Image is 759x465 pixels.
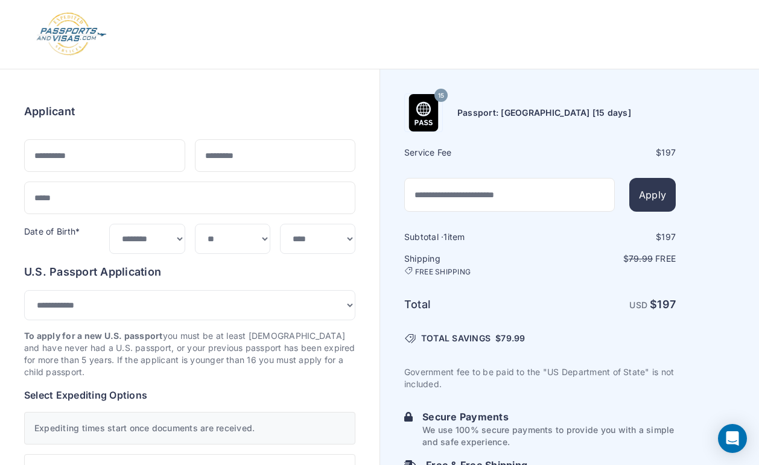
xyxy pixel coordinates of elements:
p: Government fee to be paid to the "US Department of State" is not included. [404,366,676,390]
h6: Secure Payments [422,410,676,424]
h6: U.S. Passport Application [24,264,355,280]
h6: Total [404,296,539,313]
span: 1 [443,232,447,242]
strong: $ [650,298,676,311]
div: Open Intercom Messenger [718,424,747,453]
label: Date of Birth* [24,226,80,236]
p: We use 100% secure payments to provide you with a simple and safe experience. [422,424,676,448]
p: $ [541,253,676,265]
p: you must be at least [DEMOGRAPHIC_DATA] and have never had a U.S. passport, or your previous pass... [24,330,355,378]
span: TOTAL SAVINGS [421,332,491,344]
h6: Shipping [404,253,539,277]
span: 79.99 [501,333,525,343]
div: Expediting times start once documents are received. [24,412,355,444]
div: $ [541,147,676,159]
span: 197 [657,298,676,311]
img: Product Name [405,94,442,131]
strong: To apply for a new U.S. passport [24,331,163,341]
span: Free [655,253,676,264]
span: USD [629,300,647,310]
button: Apply [629,178,676,212]
div: $ [541,231,676,243]
span: 197 [661,147,676,157]
img: Logo [36,12,107,57]
h6: Applicant [24,103,75,120]
span: FREE SHIPPING [415,267,471,277]
span: 197 [661,232,676,242]
span: 79.99 [629,253,653,264]
h6: Service Fee [404,147,539,159]
h6: Subtotal · item [404,231,539,243]
span: $ [495,332,525,344]
h6: Passport: [GEOGRAPHIC_DATA] [15 days] [457,107,631,119]
span: 15 [438,88,444,104]
h6: Select Expediting Options [24,388,355,402]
